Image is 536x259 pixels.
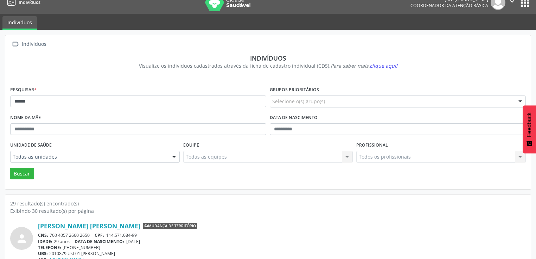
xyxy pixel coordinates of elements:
[526,112,532,137] span: Feedback
[331,62,397,69] i: Para saber mais,
[20,39,47,49] div: Indivíduos
[183,140,199,151] label: Equipe
[523,105,536,153] button: Feedback - Mostrar pesquisa
[143,223,197,229] span: Mudança de território
[38,239,526,245] div: 29 anos
[38,251,526,257] div: 2010879 Usf 01 [PERSON_NAME]
[126,239,140,245] span: [DATE]
[38,245,61,251] span: TELEFONE:
[10,85,37,95] label: Pesquisar
[10,168,34,180] button: Buscar
[38,232,526,238] div: 700 4057 2660 2650
[10,140,52,151] label: Unidade de saúde
[270,112,318,123] label: Data de nascimento
[15,232,28,245] i: person
[370,62,397,69] span: clique aqui!
[15,54,521,62] div: Indivíduos
[10,39,47,49] a:  Indivíduos
[10,112,41,123] label: Nome da mãe
[38,245,526,251] div: [PHONE_NUMBER]
[15,62,521,69] div: Visualize os indivíduos cadastrados através da ficha de cadastro individual (CDS).
[270,85,319,95] label: Grupos prioritários
[272,98,325,105] span: Selecione o(s) grupo(s)
[75,239,124,245] span: DATA DE NASCIMENTO:
[38,251,48,257] span: UBS:
[13,153,165,160] span: Todas as unidades
[38,239,52,245] span: IDADE:
[10,39,20,49] i: 
[38,222,140,230] a: [PERSON_NAME] [PERSON_NAME]
[410,2,488,8] span: Coordenador da Atenção Básica
[95,232,104,238] span: CPF:
[106,232,137,238] span: 114.571.684-99
[2,16,37,30] a: Indivíduos
[10,207,526,215] div: Exibindo 30 resultado(s) por página
[38,232,48,238] span: CNS:
[10,200,526,207] div: 29 resultado(s) encontrado(s)
[356,140,388,151] label: Profissional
